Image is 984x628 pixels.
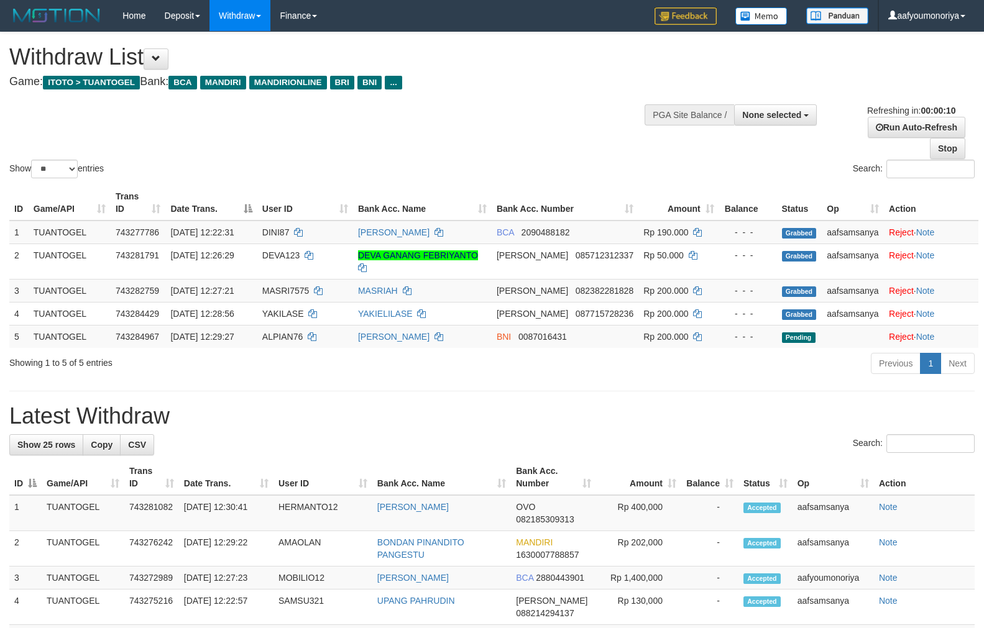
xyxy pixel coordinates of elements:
[596,567,681,589] td: Rp 1,400,000
[179,531,274,567] td: [DATE] 12:29:22
[879,537,898,547] a: Note
[724,249,772,262] div: - - -
[170,309,234,319] span: [DATE] 12:28:56
[596,460,681,495] th: Amount: activate to sort column ascending
[743,596,781,607] span: Accepted
[884,185,978,221] th: Action
[29,185,111,221] th: Game/API: activate to sort column ascending
[868,117,965,138] a: Run Auto-Refresh
[536,573,584,583] span: Copy 2880443901 to clipboard
[116,250,159,260] span: 743281791
[9,243,29,279] td: 2
[516,502,535,512] span: OVO
[42,589,124,625] td: TUANTOGEL
[9,302,29,325] td: 4
[516,573,533,583] span: BCA
[681,531,738,567] td: -
[793,531,874,567] td: aafsamsanya
[916,250,935,260] a: Note
[782,228,817,239] span: Grabbed
[518,332,567,342] span: Copy 0087016431 to clipboard
[516,608,574,618] span: Copy 088214294137 to clipboard
[358,309,413,319] a: YAKIELILASE
[165,185,257,221] th: Date Trans.: activate to sort column descending
[200,76,246,89] span: MANDIRI
[43,76,140,89] span: ITOTO > TUANTOGEL
[128,440,146,450] span: CSV
[782,251,817,262] span: Grabbed
[822,279,884,302] td: aafsamsanya
[596,531,681,567] td: Rp 202,000
[116,286,159,296] span: 743282759
[576,250,633,260] span: Copy 085712312337 to clipboard
[516,596,587,606] span: [PERSON_NAME]
[9,404,975,429] h1: Latest Withdraw
[793,589,874,625] td: aafsamsanya
[874,460,975,495] th: Action
[596,495,681,531] td: Rp 400,000
[83,434,121,455] a: Copy
[889,286,914,296] a: Reject
[116,309,159,319] span: 743284429
[930,138,965,159] a: Stop
[853,160,975,178] label: Search:
[782,286,817,297] span: Grabbed
[889,332,914,342] a: Reject
[120,434,154,455] a: CSV
[681,495,738,531] td: -
[643,227,688,237] span: Rp 190.000
[497,286,568,296] span: [PERSON_NAME]
[330,76,354,89] span: BRI
[262,332,303,342] span: ALPIAN76
[257,185,353,221] th: User ID: activate to sort column ascending
[645,104,734,125] div: PGA Site Balance /
[681,567,738,589] td: -
[9,460,42,495] th: ID: activate to sort column descending
[920,353,941,374] a: 1
[511,460,596,495] th: Bank Acc. Number: activate to sort column ascending
[793,460,874,495] th: Op: activate to sort column ascending
[576,286,633,296] span: Copy 082382281828 to clipboard
[42,531,124,567] td: TUANTOGEL
[274,589,372,625] td: SAMSU321
[497,309,568,319] span: [PERSON_NAME]
[793,567,874,589] td: aafyoumonoriya
[274,495,372,531] td: HERMANTO12
[719,185,777,221] th: Balance
[884,325,978,348] td: ·
[168,76,196,89] span: BCA
[940,353,975,374] a: Next
[124,589,179,625] td: 743275216
[377,502,449,512] a: [PERSON_NAME]
[372,460,511,495] th: Bank Acc. Name: activate to sort column ascending
[889,227,914,237] a: Reject
[643,332,688,342] span: Rp 200.000
[735,7,788,25] img: Button%20Memo.svg
[42,567,124,589] td: TUANTOGEL
[179,495,274,531] td: [DATE] 12:30:41
[274,531,372,567] td: AMAOLAN
[111,185,165,221] th: Trans ID: activate to sort column ascending
[522,227,570,237] span: Copy 2090488182 to clipboard
[681,589,738,625] td: -
[743,538,781,548] span: Accepted
[91,440,113,450] span: Copy
[867,106,955,116] span: Refreshing in:
[9,160,104,178] label: Show entries
[179,460,274,495] th: Date Trans.: activate to sort column ascending
[124,460,179,495] th: Trans ID: activate to sort column ascending
[124,567,179,589] td: 743272989
[724,226,772,239] div: - - -
[262,227,290,237] span: DINI87
[793,495,874,531] td: aafsamsanya
[262,286,309,296] span: MASRI7575
[806,7,868,24] img: panduan.png
[516,537,553,547] span: MANDIRI
[724,307,772,320] div: - - -
[124,531,179,567] td: 743276242
[916,332,935,342] a: Note
[9,434,83,455] a: Show 25 rows
[17,440,75,450] span: Show 25 rows
[879,573,898,583] a: Note
[9,495,42,531] td: 1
